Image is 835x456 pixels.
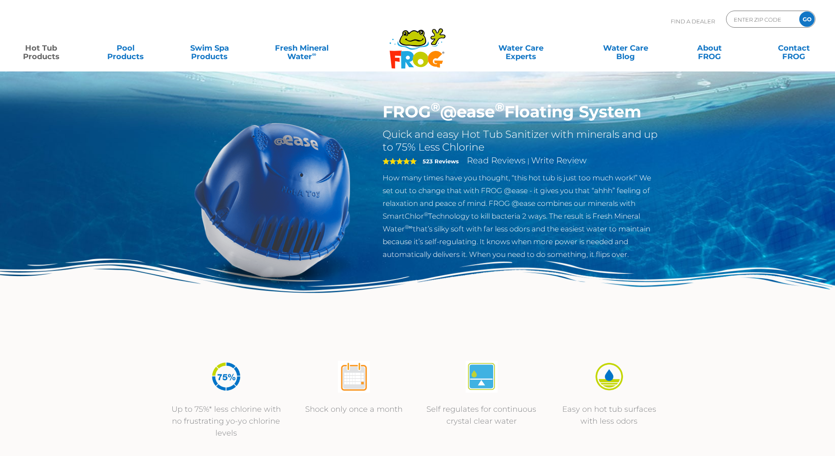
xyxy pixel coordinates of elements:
[383,171,661,261] p: How many times have you thought, “this hot tub is just too much work!” We set out to change that ...
[531,155,586,165] a: Write Review
[424,211,428,217] sup: ®
[338,361,370,393] img: atease-icon-shock-once
[423,158,459,165] strong: 523 Reviews
[261,40,343,57] a: Fresh MineralWater∞
[799,11,815,27] input: GO
[426,403,537,427] p: Self regulates for continuous crystal clear water
[593,40,658,57] a: Water CareBlog
[175,102,370,297] img: hot-tub-product-atease-system.png
[593,361,625,393] img: icon-atease-easy-on
[298,403,409,415] p: Shock only once a month
[671,11,715,32] p: Find A Dealer
[177,40,242,57] a: Swim SpaProducts
[466,361,498,393] img: atease-icon-self-regulates
[405,224,413,230] sup: ®∞
[383,102,661,122] h1: FROG @ease Floating System
[761,40,826,57] a: ContactFROG
[171,403,281,439] p: Up to 75%* less chlorine with no frustrating yo-yo chlorine levels
[93,40,158,57] a: PoolProducts
[383,158,417,165] span: 5
[312,51,316,57] sup: ∞
[495,100,504,114] sup: ®
[527,157,529,165] span: |
[468,40,574,57] a: Water CareExperts
[677,40,743,57] a: AboutFROG
[383,128,661,154] h2: Quick and easy Hot Tub Sanitizer with minerals and up to 75% Less Chlorine
[9,40,74,57] a: Hot TubProducts
[431,100,440,114] sup: ®
[467,155,526,165] a: Read Reviews
[554,403,664,427] p: Easy on hot tub surfaces with less odors
[385,17,450,69] img: Frog Products Logo
[210,361,242,393] img: icon-atease-75percent-less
